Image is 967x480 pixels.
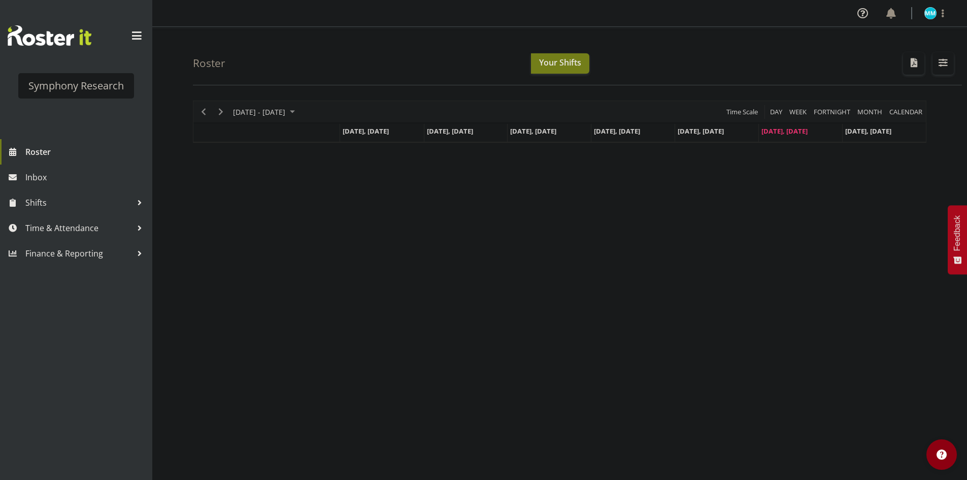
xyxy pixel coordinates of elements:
[953,215,962,251] span: Feedback
[8,25,91,46] img: Rosterit website logo
[25,144,147,159] span: Roster
[924,7,937,19] img: murphy-mulholland11450.jpg
[539,57,581,68] span: Your Shifts
[25,195,132,210] span: Shifts
[193,57,225,69] h4: Roster
[531,53,589,74] button: Your Shifts
[932,52,954,75] button: Filter Shifts
[28,78,124,93] div: Symphony Research
[903,52,924,75] button: Download a PDF of the roster according to the set date range.
[25,220,132,236] span: Time & Attendance
[25,246,132,261] span: Finance & Reporting
[25,170,147,185] span: Inbox
[937,450,947,460] img: help-xxl-2.png
[948,205,967,274] button: Feedback - Show survey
